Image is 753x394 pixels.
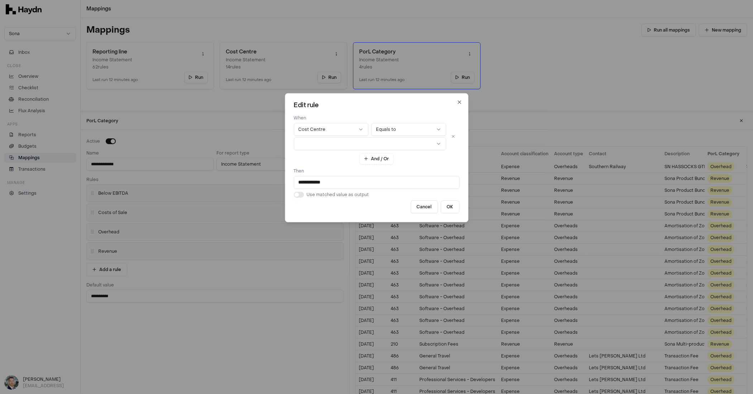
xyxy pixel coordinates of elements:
label: Then [294,168,304,174]
label: When [294,115,306,121]
button: OK [441,200,459,213]
button: And / Or [359,153,394,165]
button: Cancel [411,200,438,213]
label: Use matched value as output [307,192,369,198]
h2: Edit rule [294,102,459,109]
